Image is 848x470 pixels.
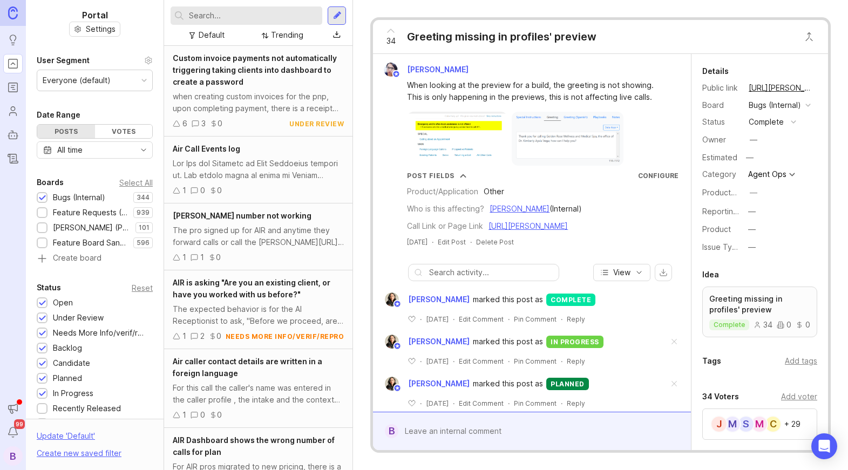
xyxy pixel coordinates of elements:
[426,399,449,407] time: [DATE]
[702,134,740,146] div: Owner
[164,203,352,270] a: [PERSON_NAME] number not workingThe pro signed up for AIR and anytime they forward calls or call ...
[453,357,454,366] div: ·
[392,70,401,78] img: member badge
[702,224,731,234] label: Product
[182,251,186,263] div: 1
[137,208,150,217] p: 939
[182,185,186,196] div: 1
[95,125,153,138] div: Votes
[484,186,504,197] div: Other
[394,384,402,392] img: member badge
[567,315,585,324] div: Reply
[173,357,322,378] span: Air caller contact details are written in a foreign language
[53,418,88,430] div: Complete
[37,254,153,264] a: Create board
[3,446,23,466] div: B
[53,222,130,234] div: [PERSON_NAME] (Public)
[408,294,470,305] span: [PERSON_NAME]
[137,193,150,202] p: 344
[3,399,23,418] button: Announcements
[173,91,344,114] div: when creating custom invoices for the pnp, upon completing payment, there is a receipt page but i...
[378,335,473,349] a: Ysabelle Eugenio[PERSON_NAME]
[702,287,817,337] a: Greeting missing in profiles' previewcomplete3400
[37,54,90,67] div: User Segment
[135,146,152,154] svg: toggle icon
[3,423,23,442] button: Notifications
[53,237,128,249] div: Feature Board Sandbox [DATE]
[53,207,128,219] div: Feature Requests (Internal)
[14,419,25,429] span: 99
[385,377,399,391] img: Ysabelle Eugenio
[638,172,679,180] a: Configure
[385,292,399,306] img: Ysabelle Eugenio
[781,391,817,403] div: Add voter
[216,251,221,263] div: 0
[546,294,595,306] div: complete
[407,171,454,180] div: Post Fields
[514,315,557,324] div: Pin Comment
[702,355,721,367] div: Tags
[508,357,510,366] div: ·
[490,203,582,215] div: (Internal)
[200,330,205,342] div: 2
[473,336,543,348] span: marked this post as
[432,237,433,247] div: ·
[785,355,817,367] div: Add tags
[189,10,318,22] input: Search...
[473,294,543,305] span: marked this post as
[476,237,514,247] div: Delete Post
[567,399,585,408] div: Reply
[764,415,782,433] div: C
[385,424,398,438] div: B
[3,101,23,121] a: Users
[173,224,344,248] div: The pro signed up for AIR and anytime they forward calls or call the [PERSON_NAME][URL] assigned ...
[173,144,240,153] span: Air Call Events log
[173,303,344,327] div: The expected behavior is for the AI Receptionist to ask, "Before we proceed, are you a new client...
[407,238,428,246] time: [DATE]
[702,242,742,251] label: Issue Type
[173,382,344,406] div: For this call the caller's name was entered in the caller profile , the intake and the context bo...
[546,336,603,348] div: in progress
[561,399,562,408] div: ·
[490,204,549,213] a: [PERSON_NAME]
[173,278,330,299] span: AIR is asking "Are you an existing client, or have you worked with us before?"
[289,119,344,128] div: under review
[199,29,225,41] div: Default
[514,357,557,366] div: Pin Comment
[750,134,757,146] div: —
[377,63,477,77] a: Pamela Cervantes[PERSON_NAME]
[407,220,483,232] div: Call Link or Page Link
[407,112,507,166] img: https://canny.io/images/28701c460d0f51d12bbb7084759235c7.png
[751,415,768,433] div: M
[743,151,757,165] div: —
[470,237,472,247] div: ·
[8,6,18,19] img: Canny Home
[561,357,562,366] div: ·
[86,24,116,35] span: Settings
[714,321,745,329] p: complete
[37,108,80,121] div: Date Range
[702,82,740,94] div: Public link
[438,237,466,247] div: Edit Post
[3,54,23,73] a: Portal
[407,65,469,74] span: [PERSON_NAME]
[173,211,311,220] span: [PERSON_NAME] number not working
[567,357,585,366] div: Reply
[201,118,206,130] div: 3
[218,118,222,130] div: 0
[777,321,791,329] div: 0
[173,435,335,457] span: AIR Dashboard shows the wrong number of calls for plan
[459,315,504,324] div: Edit Comment
[37,281,61,294] div: Status
[182,409,186,421] div: 1
[3,149,23,168] a: Changelog
[57,144,83,156] div: All time
[459,399,504,408] div: Edit Comment
[750,187,757,199] div: —
[3,125,23,145] a: Autopilot
[37,176,64,189] div: Boards
[748,206,756,217] div: —
[754,321,772,329] div: 34
[200,185,205,196] div: 0
[407,29,596,44] div: Greeting missing in profiles' preview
